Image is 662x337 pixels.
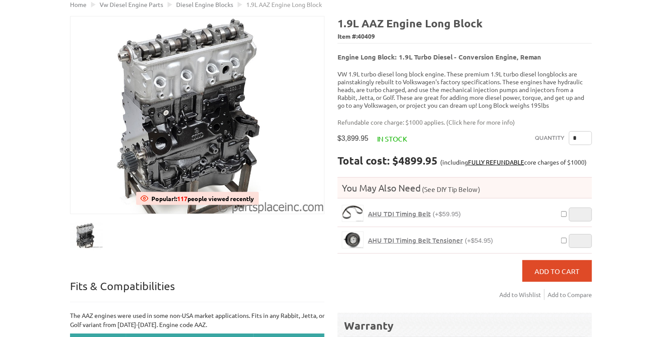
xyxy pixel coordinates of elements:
span: (including core charges of $1000) [440,158,587,166]
a: Vw Diesel Engine Parts [100,0,163,8]
span: (See DIY Tip Below) [421,185,480,193]
span: In stock [377,134,407,143]
a: AHU TDI Timing Belt Tensioner [342,231,364,248]
a: FULLY REFUNDABLE [468,158,524,166]
a: AHU TDI Timing Belt [342,205,364,222]
a: Click here for more info [448,118,513,126]
p: Refundable core charge: $1000 applies. ( ) [338,118,585,127]
span: 40409 [358,32,375,40]
div: Warranty [344,318,585,333]
a: Diesel Engine Blocks [176,0,233,8]
a: Add to Compare [548,289,592,300]
img: AHU TDI Timing Belt [342,205,363,221]
img: AHU TDI Timing Belt Tensioner [342,232,363,248]
strong: Total cost: $4899.95 [338,154,438,167]
span: 1.9L AAZ Engine Long Block [246,0,322,8]
a: Add to Wishlist [499,289,545,300]
span: $3,899.95 [338,134,368,142]
b: Engine Long Block: 1.9L Turbo Diesel - Conversion Engine, Reman [338,53,541,61]
span: AHU TDI Timing Belt [368,209,431,218]
button: Add to Cart [522,260,592,282]
p: VW 1.9L turbo diesel long block engine. These premium 1.9L turbo diesel longblocks are painstakin... [338,70,592,109]
span: Item #: [338,30,592,43]
a: AHU TDI Timing Belt(+$59.95) [368,210,461,218]
p: Fits & Compatibilities [70,279,324,302]
span: Add to Cart [535,267,580,275]
h4: You May Also Need [338,182,592,194]
img: 1.9L AAZ Engine Long Block [70,219,103,251]
span: AHU TDI Timing Belt Tensioner [368,236,463,244]
span: (+$54.95) [465,237,493,244]
label: Quantity [535,131,565,145]
a: Home [70,0,87,8]
span: (+$59.95) [433,210,461,218]
b: 1.9L AAZ Engine Long Block [338,16,482,30]
p: The AAZ engines were used in some non-USA market applications. Fits in any Rabbit, Jetta, or Golf... [70,311,324,329]
a: AHU TDI Timing Belt Tensioner(+$54.95) [368,236,493,244]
